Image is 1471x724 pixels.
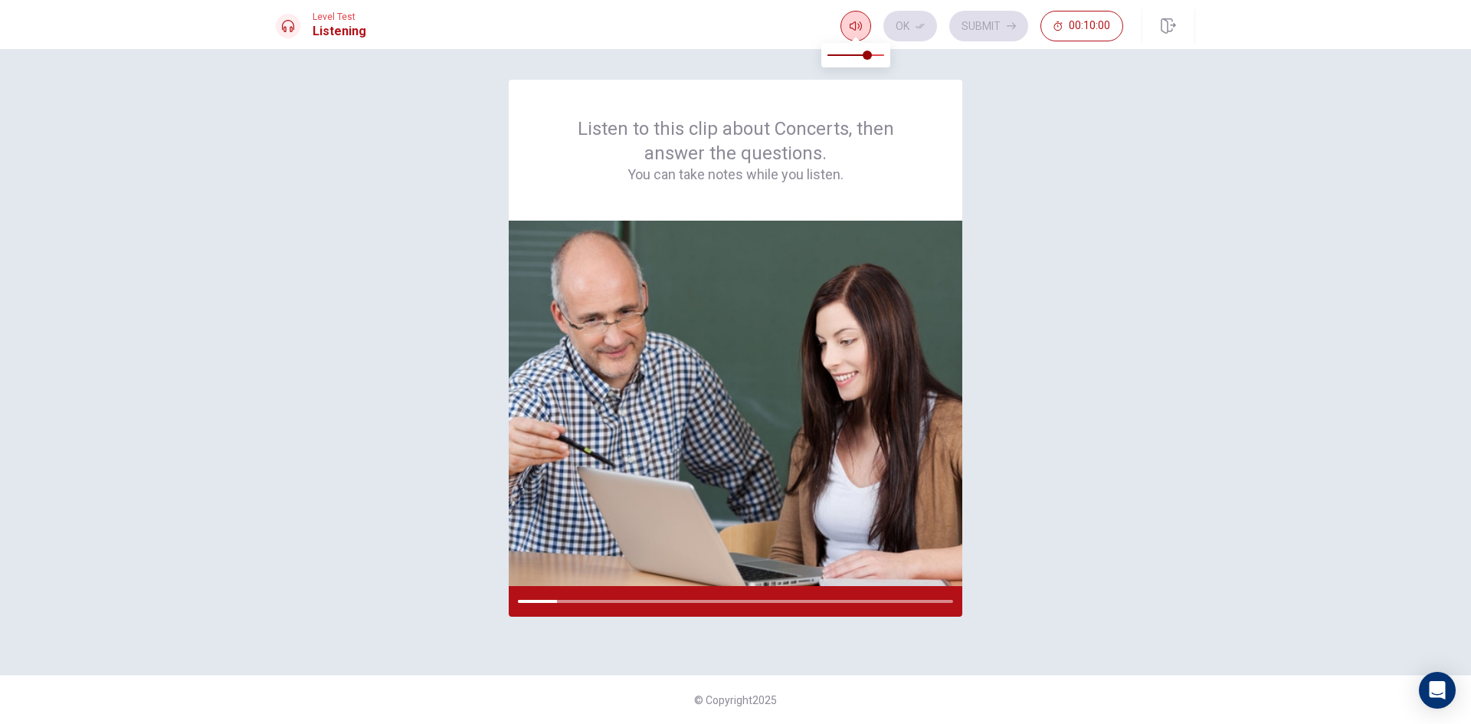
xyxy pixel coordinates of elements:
img: passage image [509,221,962,586]
h4: You can take notes while you listen. [545,165,926,184]
div: Open Intercom Messenger [1419,672,1456,709]
span: © Copyright 2025 [694,694,777,706]
h1: Listening [313,22,366,41]
span: 00:10:00 [1069,20,1110,32]
span: Level Test [313,11,366,22]
button: 00:10:00 [1040,11,1123,41]
div: Listen to this clip about Concerts, then answer the questions. [545,116,926,184]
